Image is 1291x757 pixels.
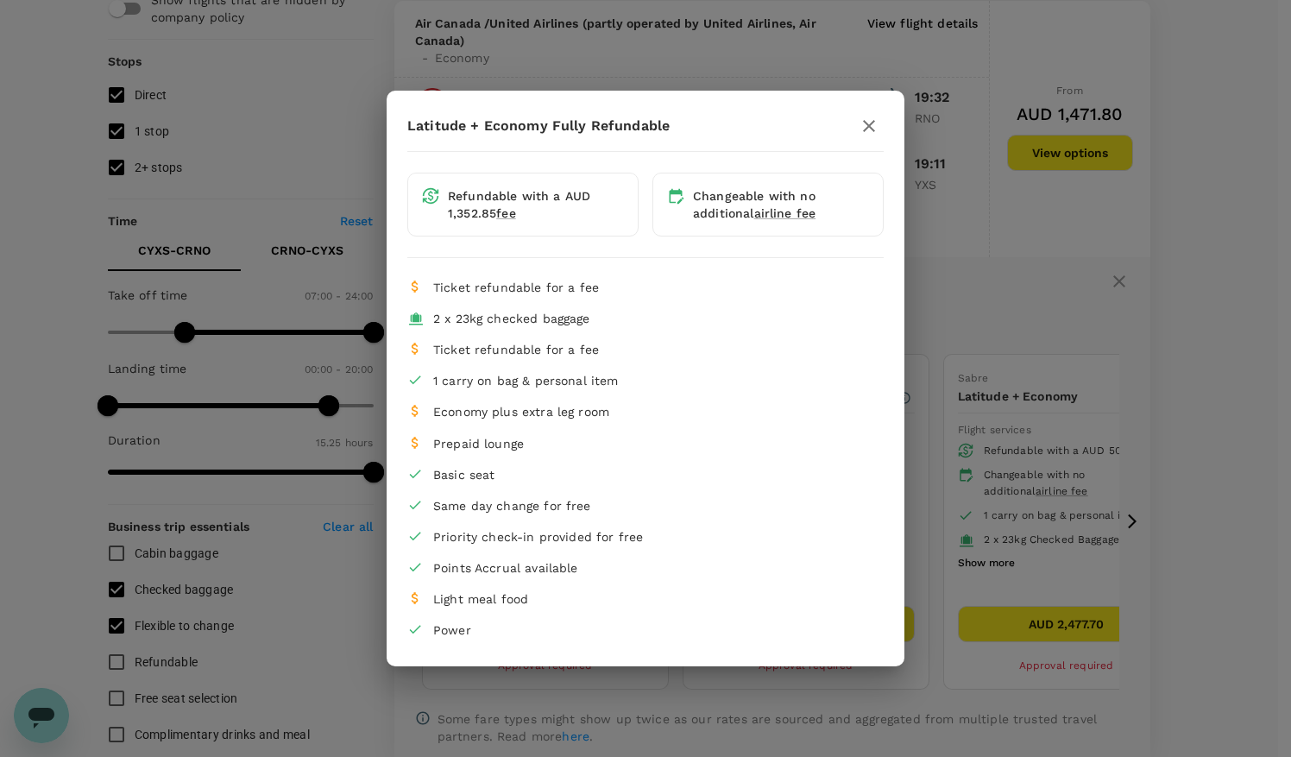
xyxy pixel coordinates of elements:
span: 1 carry on bag & personal item [433,374,619,388]
div: Refundable with a AUD 1,352.85 [448,187,624,222]
span: Basic seat [433,468,495,482]
span: Light meal food [433,592,528,606]
span: airline fee [754,206,816,220]
span: fee [496,206,515,220]
div: Changeable with no additional [693,187,869,222]
span: Priority check-in provided for free [433,530,643,544]
span: Prepaid lounge [433,437,524,451]
span: Power [433,623,471,637]
span: Ticket refundable for a fee [433,343,599,356]
p: Latitude + Economy Fully Refundable [407,116,670,136]
span: 2 x 23kg checked baggage [433,312,590,325]
span: Ticket refundable for a fee [433,281,599,294]
span: Same day change for free [433,499,591,513]
span: Points Accrual available [433,561,578,575]
span: Economy plus extra leg room [433,405,609,419]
